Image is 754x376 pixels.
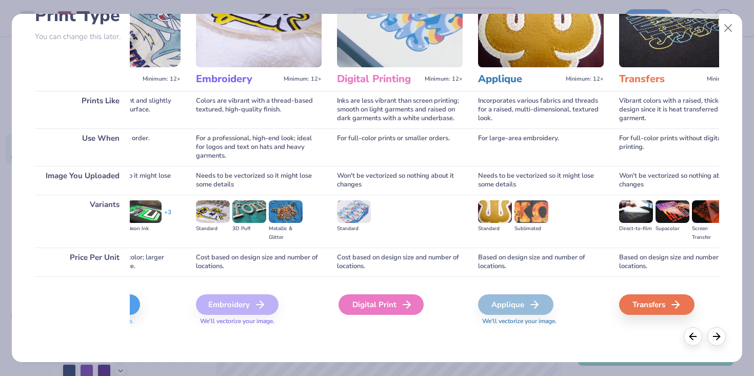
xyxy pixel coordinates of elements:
h3: Applique [478,72,562,86]
img: 3D Puff [232,200,266,223]
div: Won't be vectorized so nothing about it changes [619,166,745,195]
img: Metallic & Glitter [269,200,303,223]
img: Standard [478,200,512,223]
div: Sublimated [514,224,548,233]
div: + 3 [164,208,171,225]
div: Incorporates various fabrics and threads for a raised, multi-dimensional, textured look. [478,91,604,128]
div: Inks are less vibrant than screen printing; smooth on light garments and raised on dark garments ... [337,91,463,128]
img: Standard [196,200,230,223]
div: For full-color prints without digital printing. [619,128,745,166]
img: Standard [337,200,371,223]
p: You can change this later. [35,32,130,41]
img: Screen Transfer [692,200,726,223]
div: For a professional, high-end look; ideal for logos and text on hats and heavy garments. [196,128,322,166]
h3: Transfers [619,72,703,86]
div: Applique [478,294,553,315]
div: Needs to be vectorized so it might lose some details [55,166,181,195]
div: Use When [35,128,130,166]
div: For large-area embroidery. [478,128,604,166]
div: Prints Like [35,91,130,128]
div: For full-color prints or smaller orders. [337,128,463,166]
span: Minimum: 12+ [143,76,181,83]
div: Supacolor [656,224,689,233]
span: Minimum: 12+ [425,76,463,83]
div: Embroidery [196,294,279,315]
button: Close [719,18,738,38]
span: We'll vectorize your image. [196,317,322,326]
div: Image You Uploaded [35,166,130,195]
div: Standard [196,224,230,233]
div: Needs to be vectorized so it might lose some details [478,166,604,195]
img: Neon Ink [128,200,162,223]
h3: Embroidery [196,72,280,86]
div: Cost based on design size and number of locations. [196,248,322,276]
div: Needs to be vectorized so it might lose some details [196,166,322,195]
span: Minimum: 12+ [284,76,322,83]
div: Colors are vibrant with a thread-based textured, high-quality finish. [196,91,322,128]
div: Based on design size and number of locations. [619,248,745,276]
img: Sublimated [514,200,548,223]
div: Price Per Unit [35,248,130,276]
div: Direct-to-film [619,224,653,233]
img: Supacolor [656,200,689,223]
div: Additional cost for each color; larger orders lower the unit price. [55,248,181,276]
img: Direct-to-film [619,200,653,223]
div: For a classic look or large order. [55,128,181,166]
div: Transfers [619,294,695,315]
span: Minimum: 12+ [566,76,604,83]
div: Colors will be very vibrant and slightly raised on the garment's surface. [55,91,181,128]
div: Won't be vectorized so nothing about it changes [337,166,463,195]
div: Cost based on design size and number of locations. [337,248,463,276]
div: Standard [337,224,371,233]
div: Neon Ink [128,224,162,233]
span: Minimum: 12+ [707,76,745,83]
div: Metallic & Glitter [269,224,303,242]
div: Screen Transfer [692,224,726,242]
div: Standard [478,224,512,233]
div: Based on design size and number of locations. [478,248,604,276]
div: 3D Puff [232,224,266,233]
h3: Digital Printing [337,72,421,86]
div: Digital Print [339,294,424,315]
span: We'll vectorize your image. [478,317,604,326]
div: Variants [35,195,130,248]
div: Vibrant colors with a raised, thicker design since it is heat transferred on the garment. [619,91,745,128]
